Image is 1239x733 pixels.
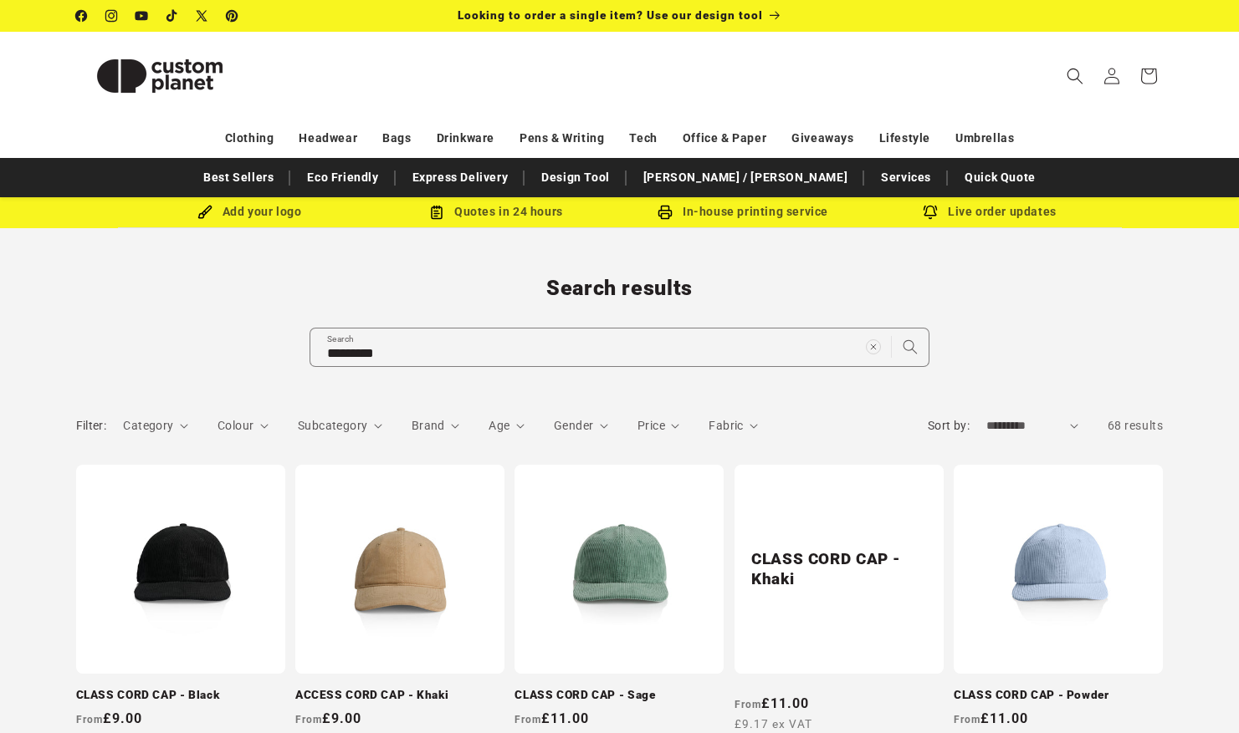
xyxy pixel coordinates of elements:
span: Fabric [709,419,743,432]
div: In-house printing service [620,201,867,222]
span: Colour [218,419,253,432]
a: Headwear [299,124,357,153]
a: Clothing [225,124,274,153]
summary: Price [637,417,680,435]
a: Pens & Writing [520,124,604,153]
h2: Filter: [76,417,107,435]
summary: Age (0 selected) [489,417,525,435]
button: Clear search term [855,328,892,365]
span: 68 results [1108,419,1164,432]
span: Gender [554,419,593,432]
a: CLASS CORD CAP - Sage [515,688,724,703]
a: Quick Quote [956,163,1044,192]
a: Eco Friendly [299,163,387,192]
a: CLASS CORD CAP - Khaki [751,549,927,590]
span: From [735,699,761,710]
img: Order Updates Icon [429,205,444,220]
summary: Colour (0 selected) [218,417,269,435]
a: CLASS CORD CAP - Black [76,688,285,703]
span: Subcategory [298,419,367,432]
a: Umbrellas [955,124,1014,153]
img: Brush Icon [197,205,212,220]
img: Order updates [923,205,938,220]
span: Age [489,419,509,432]
a: ACCESS CORD CAP - Khaki [295,688,504,703]
iframe: Chat Widget [1155,653,1239,733]
button: Search [892,328,929,365]
img: Custom Planet [76,38,243,114]
a: Bags [382,124,411,153]
a: Tech [629,124,657,153]
a: Best Sellers [195,163,282,192]
summary: Gender (0 selected) [554,417,608,435]
a: [PERSON_NAME] / [PERSON_NAME] [635,163,856,192]
summary: Search [1057,58,1093,94]
summary: Fabric (0 selected) [709,417,758,435]
a: CLASS CORD CAP - Powder [954,688,1163,703]
summary: Brand (0 selected) [412,417,460,435]
span: Looking to order a single item? Use our design tool [458,8,763,22]
h1: Search results [76,275,1164,302]
a: Drinkware [437,124,494,153]
span: Category [123,419,173,432]
img: In-house printing [658,205,673,220]
label: Sort by: [928,419,970,432]
a: Giveaways [791,124,853,153]
a: Design Tool [533,163,618,192]
a: Services [873,163,939,192]
a: Office & Paper [683,124,766,153]
a: Express Delivery [404,163,517,192]
div: Quotes in 24 hours [373,201,620,222]
a: Custom Planet [69,32,249,120]
span: £9.17 ex VAT [735,715,812,732]
strong: £11.00 [735,695,809,711]
summary: Subcategory (0 selected) [298,417,382,435]
summary: Category (0 selected) [123,417,188,435]
div: Add your logo [126,201,373,222]
span: Brand [412,419,445,432]
a: Lifestyle [879,124,930,153]
div: Live order updates [867,201,1114,222]
span: Price [637,419,665,432]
